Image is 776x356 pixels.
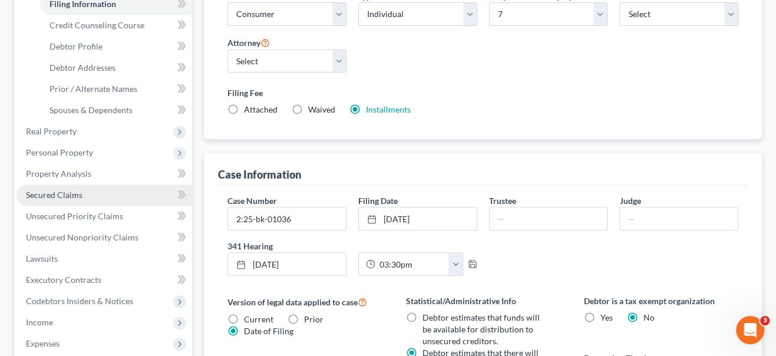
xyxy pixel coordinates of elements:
input: -- [620,207,738,230]
span: Unsecured Priority Claims [26,211,123,221]
a: Property Analysis [16,163,192,184]
input: -- : -- [375,253,450,275]
span: Executory Contracts [26,275,101,285]
span: Prior / Alternate Names [49,84,137,94]
a: Lawsuits [16,248,192,269]
span: Current [244,314,273,324]
a: Unsecured Nonpriority Claims [16,227,192,248]
span: Personal Property [26,147,93,157]
span: Real Property [26,126,77,136]
span: Property Analysis [26,169,91,179]
a: Installments [366,104,411,114]
a: Secured Claims [16,184,192,206]
span: Codebtors Insiders & Notices [26,296,133,306]
span: Prior [304,314,323,324]
span: Debtor Addresses [49,62,115,72]
div: Case Information [218,167,301,182]
input: Enter case number... [228,207,346,230]
label: Filing Date [358,195,398,207]
a: Debtor Addresses [40,57,192,78]
span: Expenses [26,338,60,348]
span: No [643,312,655,322]
span: Unsecured Nonpriority Claims [26,232,138,242]
label: Case Number [227,195,277,207]
a: Debtor Profile [40,36,192,57]
label: Trustee [489,195,516,207]
span: Date of Filing [244,326,293,336]
span: Spouses & Dependents [49,105,133,115]
span: Debtor estimates that funds will be available for distribution to unsecured creditors. [422,312,539,346]
a: Spouses & Dependents [40,100,192,121]
span: Debtor Profile [49,41,103,51]
label: Filing Fee [227,87,738,99]
span: 3 [760,316,770,325]
label: Debtor is a tax exempt organization [584,295,738,307]
span: Attached [244,104,278,114]
a: Credit Counseling Course [40,15,192,36]
iframe: Intercom live chat [736,316,764,344]
a: Prior / Alternate Names [40,78,192,100]
a: Unsecured Priority Claims [16,206,192,227]
span: Credit Counseling Course [49,20,144,30]
span: Waived [308,104,335,114]
a: [DATE] [359,207,477,230]
span: Income [26,317,53,327]
label: Attorney [227,35,270,50]
span: Yes [600,312,613,322]
span: Lawsuits [26,253,58,263]
a: [DATE] [228,253,346,275]
a: Executory Contracts [16,269,192,291]
label: 341 Hearing [222,240,483,252]
label: Judge [619,195,640,207]
input: -- [490,207,607,230]
label: Version of legal data applied to case [227,295,382,309]
span: Secured Claims [26,190,82,200]
label: Statistical/Administrative Info [405,295,560,307]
